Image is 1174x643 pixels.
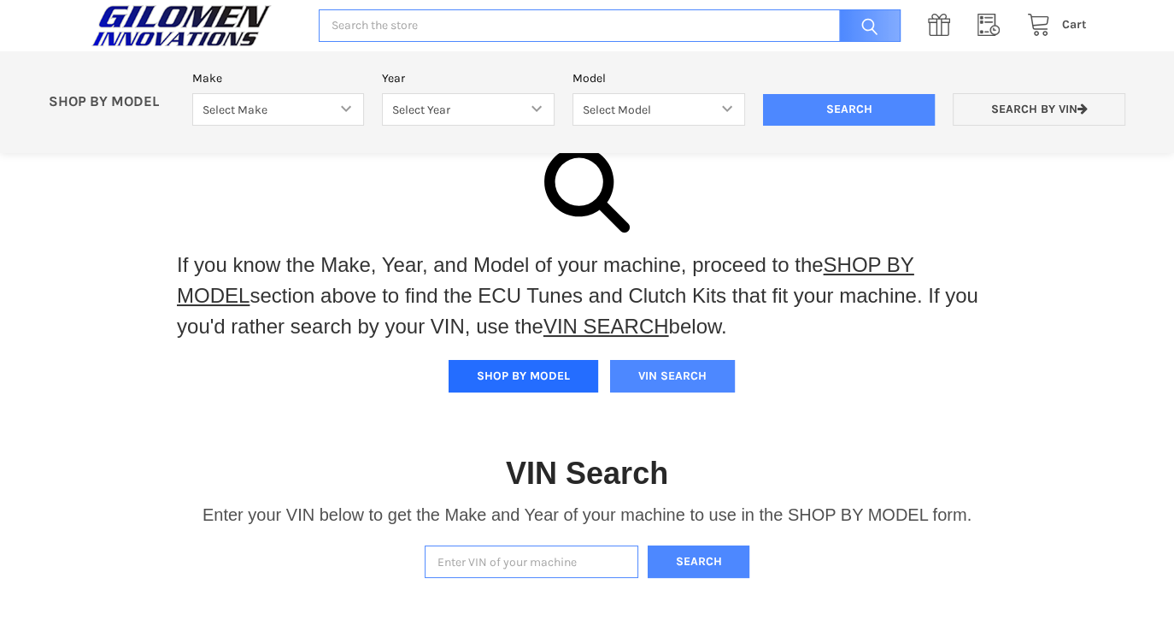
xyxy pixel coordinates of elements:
[382,69,555,87] label: Year
[648,546,750,579] button: Search
[763,94,936,127] input: Search
[953,93,1125,127] a: Search by VIN
[1018,15,1087,36] a: Cart
[572,69,745,87] label: Model
[87,4,301,47] a: GILOMEN INNOVATIONS
[192,69,365,87] label: Make
[1062,17,1087,32] span: Cart
[177,250,997,342] p: If you know the Make, Year, and Model of your machine, proceed to the section above to find the E...
[177,253,914,307] a: SHOP BY MODEL
[203,502,971,528] p: Enter your VIN below to get the Make and Year of your machine to use in the SHOP BY MODEL form.
[610,360,735,392] button: VIN SEARCH
[831,9,901,43] input: Search
[425,546,638,579] input: Enter VIN of your machine
[449,360,598,392] button: SHOP BY MODEL
[506,454,668,493] h1: VIN Search
[87,4,275,47] img: GILOMEN INNOVATIONS
[543,315,669,338] a: VIN SEARCH
[319,9,901,43] input: Search the store
[40,93,184,111] p: SHOP BY MODEL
